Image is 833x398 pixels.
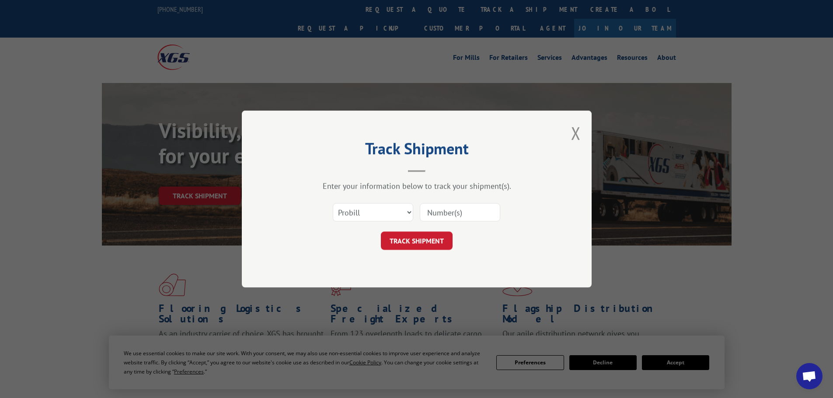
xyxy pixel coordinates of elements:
h2: Track Shipment [286,142,548,159]
div: Enter your information below to track your shipment(s). [286,181,548,191]
button: TRACK SHIPMENT [381,232,453,250]
input: Number(s) [420,203,500,221]
a: Open chat [796,363,823,389]
button: Close modal [571,121,581,145]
